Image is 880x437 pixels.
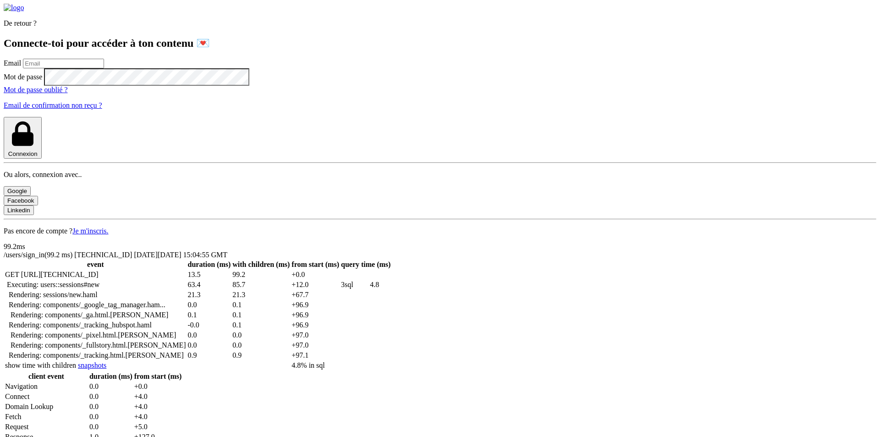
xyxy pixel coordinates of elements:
td: time elapsed since profiling started [291,280,340,289]
td: Fetch [5,412,88,421]
th: from start (ms) [291,260,340,269]
td: Domain Lookup [5,402,88,411]
span: + [291,301,296,309]
td: duration of this step and its children [232,280,290,289]
td: Rendering: components/_tracking_hubspot.haml [5,321,187,330]
th: client event [5,372,88,381]
td: Executing: users::sessions#new [5,280,187,289]
a: Je m'inscris. [72,227,108,235]
td: duration of this step without any children's durations [187,290,231,299]
a: 3 [341,281,353,288]
span: % in sql [301,361,324,369]
td: Rendering: components/_pixel.html.[PERSON_NAME] [5,331,187,340]
td: time elapsed since profiling started [291,351,340,360]
button: Linkedin [4,205,34,215]
button: Facebook [4,196,38,205]
td: 4.0 [134,402,182,411]
td: Rendering: components/_ga.html.[PERSON_NAME] [5,310,187,320]
th: with children (ms) [232,260,290,269]
td: Rendering: sessions/new.haml [5,290,187,299]
td: duration of this step and its children [232,270,290,279]
td: GET [URL][TECHNICAL_ID] [5,270,187,279]
td: duration of this step without any children's durations [187,331,231,340]
span: + [291,321,296,329]
td: time elapsed since profiling started [291,321,340,330]
td: 4.0 [134,412,182,421]
td: 5.0 [134,422,182,431]
td: duration of this step and its children [232,341,290,350]
a: Facebook [4,196,38,204]
span: + [291,281,296,288]
span: + [291,331,296,339]
td: duration of this step without any children's durations [187,341,231,350]
span: /users/sign_in [4,251,74,259]
td: 3 queries spent 4.8 ms of total request time [291,361,368,370]
td: time elapsed since profiling started [291,300,340,310]
td: 0.0 [89,422,133,431]
th: query time (ms) [341,260,391,269]
td: duration of this step and its children [232,321,290,330]
td: Rendering: components/_fullstory.html.[PERSON_NAME] [5,341,187,350]
span: + [134,423,138,431]
td: duration of this step without any children's durations [187,321,231,330]
td: 0.0 [89,402,133,411]
label: Email [4,59,21,67]
p: Ou alors, connexion avec.. [4,171,876,179]
td: Request [5,422,88,431]
td: duration of this step without any children's durations [187,280,231,289]
td: duration of this step without any children's durations [187,351,231,360]
td: duration of this step and its children [232,290,290,299]
p: Pas encore de compte ? [4,227,876,235]
p: De retour ? [4,19,876,28]
span: + [134,413,138,420]
a: toggles column with aggregate child durations [5,361,76,369]
span: + [291,351,296,359]
td: time elapsed since profiling started [291,290,340,299]
span: + [291,311,296,319]
td: Navigation [5,382,88,391]
td: duration of this step and its children [232,310,290,320]
span: + [291,291,296,299]
h1: Connecte-toi pour accéder à ton contenu 💌 [4,37,876,50]
td: duration of this step without any children's durations [187,300,231,310]
th: duration (ms) [187,260,231,269]
td: time elapsed since profiling started [291,270,340,279]
td: 0.0 [89,392,133,401]
a: Google [4,187,31,194]
td: duration of this step and its children [232,351,290,360]
span: [TECHNICAL_ID] [DATE][DATE] 15:04:55 GMT [74,251,227,259]
a: snapshots [78,361,106,369]
span: + [291,341,296,349]
td: 0.0 [89,412,133,421]
span: 99.2 [4,243,25,250]
td: duration of this step without any children's durations [187,270,231,279]
input: Email [23,59,104,68]
span: + [134,382,138,390]
td: 0.0 [89,382,133,391]
button: Google [4,186,31,196]
label: Mot de passe [4,72,42,80]
span: + [134,393,138,400]
td: duration of this step and its children [232,300,290,310]
td: Rendering: components/_tracking.html.[PERSON_NAME] [5,351,187,360]
td: 4.0 [134,392,182,401]
button: Connexion [4,117,42,159]
a: Linkedin [4,206,34,214]
td: 0.0 [134,382,182,391]
span: ms [16,243,25,250]
th: event [5,260,187,269]
span: + [291,271,296,278]
td: duration of this step and its children [232,331,290,340]
span: + [134,403,138,410]
a: Mot de passe oublié ? [4,86,68,94]
th: from start (ms) [134,372,182,381]
td: time elapsed since profiling started [291,341,340,350]
td: duration of this step without any children's durations [187,310,231,320]
td: aggregate duration of all queries in this step (excludes children) [369,280,391,289]
td: Rendering: components/_google_tag_manager.haml [5,300,187,310]
td: time elapsed since profiling started [291,331,340,340]
td: Connect [5,392,88,401]
img: logo [4,4,24,12]
td: time elapsed since profiling started [291,310,340,320]
span: (99.2 ms) [44,251,72,259]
